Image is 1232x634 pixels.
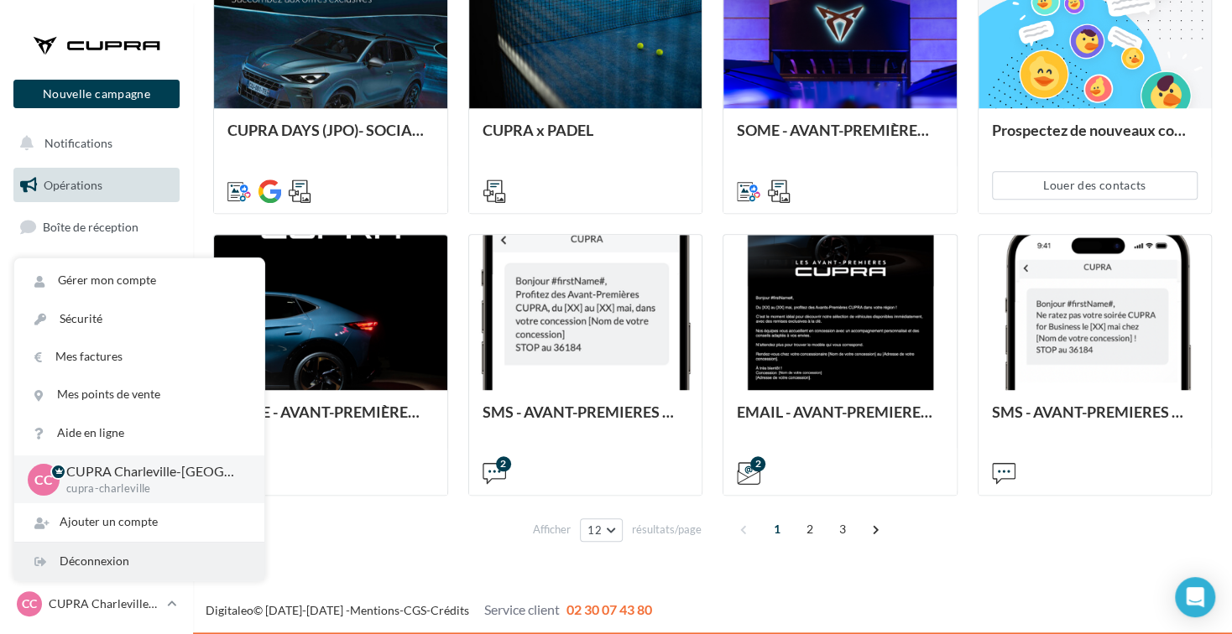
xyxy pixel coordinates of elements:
div: Ajouter un compte [14,503,264,541]
p: cupra-charleville [66,481,238,496]
div: Déconnexion [14,543,264,580]
p: CUPRA Charleville-[GEOGRAPHIC_DATA] [66,462,238,481]
a: Crédits [431,603,469,617]
span: Opérations [44,178,102,192]
div: Prospectez de nouveaux contacts [992,122,1198,155]
a: Campagnes [10,294,183,330]
a: Calendrier [10,419,183,455]
span: 1 [764,516,791,543]
span: © [DATE]-[DATE] - - - [206,603,652,617]
a: Visibilité en ligne [10,252,183,288]
a: Sécurité [14,300,264,338]
a: Mentions [350,603,399,617]
span: Boîte de réception [43,220,138,234]
div: CUPRA DAYS (JPO)- SOCIAL MEDIA [227,122,434,155]
a: Mes points de vente [14,376,264,413]
p: CUPRA Charleville-[GEOGRAPHIC_DATA] [49,595,160,612]
a: Médiathèque [10,377,183,413]
span: 2 [796,516,823,543]
a: CGS [404,603,426,617]
div: Open Intercom Messenger [1175,577,1215,617]
span: CC [34,470,53,489]
span: 12 [587,523,602,537]
span: CC [22,595,37,612]
div: 2 [496,456,511,471]
a: Digitaleo [206,603,253,617]
div: EMAIL - AVANT-PREMIERES CUPRA PART (VENTES PRIVEES) [737,403,943,437]
a: Mes factures [14,338,264,376]
a: Boîte de réception [10,209,183,245]
a: Gérer mon compte [14,262,264,299]
span: Service client [484,601,560,617]
span: Afficher [533,522,571,538]
a: Aide en ligne [14,414,264,452]
a: PLV et print personnalisable [10,460,183,510]
span: résultats/page [632,522,702,538]
div: CUPRA x PADEL [483,122,689,155]
a: Opérations [10,168,183,203]
button: Nouvelle campagne [13,80,180,108]
button: Notifications [10,126,176,161]
div: SMS - AVANT-PREMIERES CUPRA PART (VENTES PRIVEES) [483,403,689,437]
button: Louer des contacts [992,171,1198,200]
div: SOME - AVANT-PREMIÈRES CUPRA FOR BUSINESS (VENTES PRIVEES) [737,122,943,155]
span: 02 30 07 43 80 [566,601,652,617]
a: CC CUPRA Charleville-[GEOGRAPHIC_DATA] [13,588,180,620]
div: 2 [750,456,765,471]
span: 3 [829,516,856,543]
div: SMS - AVANT-PREMIERES CUPRA FOR BUSINESS (VENTES PRIVEES) [992,403,1198,437]
div: SOME - AVANT-PREMIÈRES CUPRA PART (VENTES PRIVEES) [227,403,434,437]
span: Notifications [44,136,112,150]
a: Contacts [10,335,183,371]
button: 12 [580,518,623,542]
